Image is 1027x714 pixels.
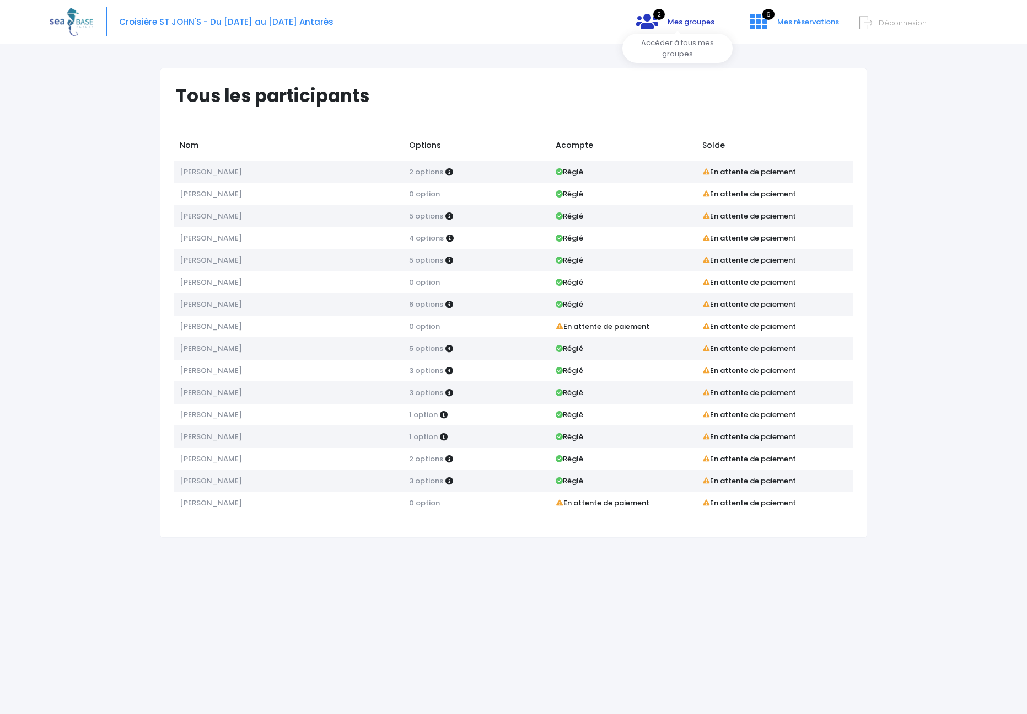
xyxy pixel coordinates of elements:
td: Solde [697,134,853,161]
strong: Réglé [556,167,583,177]
span: [PERSON_NAME] [180,189,242,199]
td: Nom [174,134,404,161]
span: [PERSON_NAME] [180,454,242,464]
span: 1 option [409,409,438,420]
strong: En attente de paiement [702,255,796,265]
strong: Réglé [556,211,583,221]
strong: En attente de paiement [702,299,796,310]
span: [PERSON_NAME] [180,233,242,243]
span: [PERSON_NAME] [180,321,242,332]
strong: En attente de paiement [702,233,796,243]
strong: Réglé [556,365,583,376]
strong: Réglé [556,409,583,420]
strong: Réglé [556,431,583,442]
span: [PERSON_NAME] [180,476,242,486]
span: 5 options [409,255,443,265]
span: [PERSON_NAME] [180,343,242,354]
td: Options [404,134,550,161]
span: [PERSON_NAME] [180,498,242,508]
span: Déconnexion [879,18,927,28]
strong: En attente de paiement [702,277,796,287]
strong: En attente de paiement [702,365,796,376]
a: 6 Mes réservations [741,20,846,31]
strong: En attente de paiement [702,387,796,398]
div: Accéder à tous mes groupes [622,34,733,63]
span: Mes groupes [668,17,714,27]
strong: Réglé [556,189,583,199]
span: 0 option [409,498,440,508]
span: 0 option [409,321,440,332]
span: 6 [762,9,775,20]
strong: En attente de paiement [702,431,796,442]
strong: En attente de paiement [702,321,796,332]
span: 2 [653,9,665,20]
span: 0 option [409,277,440,287]
strong: En attente de paiement [702,167,796,177]
strong: En attente de paiement [556,321,649,332]
span: 2 options [409,454,443,464]
strong: En attente de paiement [702,409,796,420]
span: 5 options [409,211,443,221]
span: [PERSON_NAME] [180,299,242,310]
strong: En attente de paiement [702,189,796,199]
strong: Réglé [556,343,583,354]
span: 6 options [409,299,443,310]
span: [PERSON_NAME] [180,431,242,442]
strong: Réglé [556,255,583,265]
span: [PERSON_NAME] [180,387,242,398]
span: [PERSON_NAME] [180,255,242,265]
span: [PERSON_NAME] [180,211,242,221]
span: 2 options [409,167,443,177]
td: Acompte [550,134,697,161]
span: [PERSON_NAME] [180,409,242,420]
a: 2 Mes groupes [627,20,723,31]
span: [PERSON_NAME] [180,277,242,287]
strong: Réglé [556,476,583,486]
span: 3 options [409,476,443,486]
strong: Réglé [556,387,583,398]
strong: Réglé [556,233,583,243]
strong: En attente de paiement [702,343,796,354]
strong: En attente de paiement [556,498,649,508]
strong: Réglé [556,277,583,287]
span: Croisière ST JOHN'S - Du [DATE] au [DATE] Antarès [119,16,334,28]
strong: Réglé [556,454,583,464]
span: 3 options [409,365,443,376]
strong: Réglé [556,299,583,310]
span: 1 option [409,431,438,442]
span: 5 options [409,343,443,354]
span: 4 options [409,233,444,243]
strong: En attente de paiement [702,211,796,221]
span: Mes réservations [777,17,839,27]
span: 3 options [409,387,443,398]
strong: En attente de paiement [702,476,796,486]
strong: En attente de paiement [702,454,796,464]
strong: En attente de paiement [702,498,796,508]
span: [PERSON_NAME] [180,365,242,376]
span: 0 option [409,189,440,199]
span: [PERSON_NAME] [180,167,242,177]
h1: Tous les participants [176,85,861,106]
